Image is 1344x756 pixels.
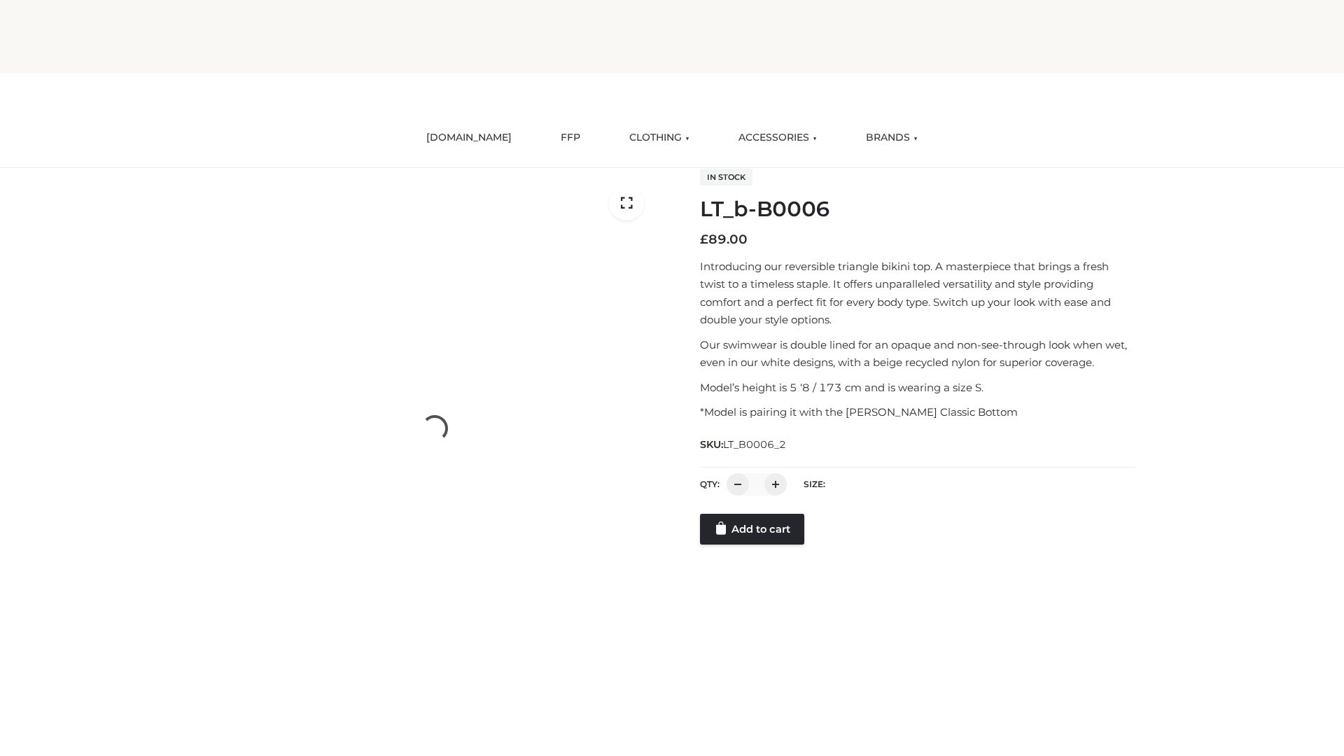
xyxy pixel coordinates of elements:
p: *Model is pairing it with the [PERSON_NAME] Classic Bottom [700,403,1136,421]
p: Model’s height is 5 ‘8 / 173 cm and is wearing a size S. [700,379,1136,397]
span: LT_B0006_2 [723,438,786,451]
p: Introducing our reversible triangle bikini top. A masterpiece that brings a fresh twist to a time... [700,258,1136,329]
a: [DOMAIN_NAME] [416,122,522,153]
a: ACCESSORIES [728,122,827,153]
h1: LT_b-B0006 [700,197,1136,222]
a: CLOTHING [619,122,700,153]
bdi: 89.00 [700,232,748,247]
label: QTY: [700,479,720,489]
span: SKU: [700,436,787,453]
a: FFP [550,122,591,153]
p: Our swimwear is double lined for an opaque and non-see-through look when wet, even in our white d... [700,336,1136,372]
a: BRANDS [855,122,928,153]
a: Add to cart [700,514,804,545]
span: £ [700,232,708,247]
label: Size: [804,479,825,489]
span: In stock [700,169,752,185]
